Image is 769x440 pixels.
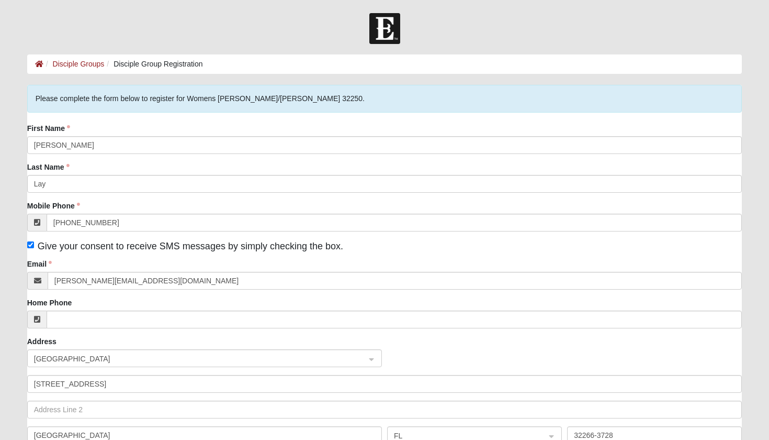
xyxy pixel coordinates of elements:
[27,241,34,248] input: Give your consent to receive SMS messages by simply checking the box.
[34,353,356,365] span: United States
[53,60,105,68] a: Disciple Groups
[27,259,52,269] label: Email
[38,241,343,251] span: Give your consent to receive SMS messages by simply checking the box.
[27,162,70,172] label: Last Name
[27,375,742,393] input: Address Line 1
[27,85,742,113] div: Please complete the form below to register for Womens [PERSON_NAME]/[PERSON_NAME] 32250.
[27,123,70,134] label: First Name
[27,401,742,419] input: Address Line 2
[27,336,56,347] label: Address
[27,201,80,211] label: Mobile Phone
[369,13,400,44] img: Church of Eleven22 Logo
[104,59,202,70] li: Disciple Group Registration
[27,298,72,308] label: Home Phone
